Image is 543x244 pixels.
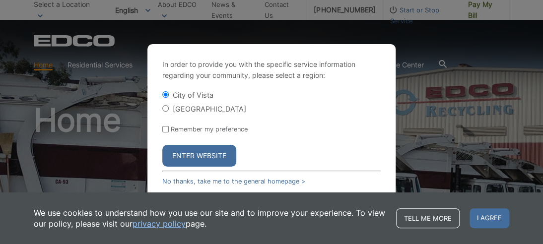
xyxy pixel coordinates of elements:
[34,207,386,229] p: We use cookies to understand how you use our site and to improve your experience. To view our pol...
[162,178,305,185] a: No thanks, take me to the general homepage >
[173,105,246,113] label: [GEOGRAPHIC_DATA]
[162,59,381,81] p: In order to provide you with the specific service information regarding your community, please se...
[171,125,248,133] label: Remember my preference
[470,208,509,228] span: I agree
[133,218,186,229] a: privacy policy
[162,145,236,167] button: Enter Website
[396,208,460,228] a: Tell me more
[173,91,213,99] label: City of Vista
